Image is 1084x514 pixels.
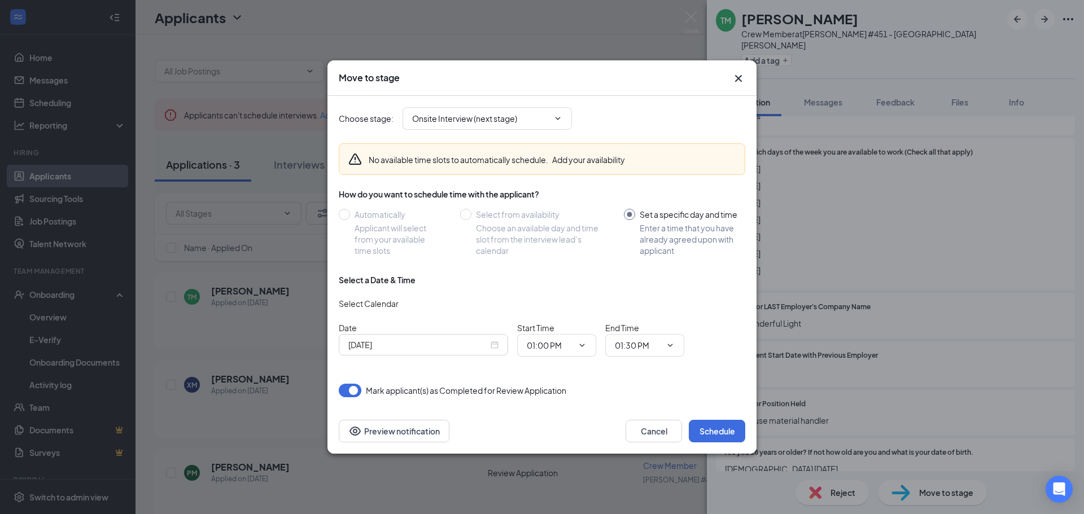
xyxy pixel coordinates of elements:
[626,420,682,442] button: Cancel
[348,152,362,166] svg: Warning
[348,339,488,351] input: Sep 16, 2025
[339,274,416,285] div: Select a Date & Time
[666,341,675,350] svg: ChevronDown
[527,339,573,352] input: Start time
[339,72,400,84] h3: Move to stage
[689,420,745,442] button: Schedule
[552,154,625,165] button: Add your availability
[366,384,566,397] span: Mark applicant(s) as Completed for Review Application
[732,72,745,85] button: Close
[339,420,449,442] button: Preview notificationEye
[339,298,399,309] span: Select Calendar
[732,72,745,85] svg: Cross
[615,339,661,352] input: End time
[339,112,394,125] span: Choose stage :
[517,323,554,333] span: Start Time
[1046,476,1073,503] div: Open Intercom Messenger
[339,188,745,200] div: How do you want to schedule time with the applicant?
[348,424,362,438] svg: Eye
[339,323,357,333] span: Date
[369,154,625,165] div: No available time slots to automatically schedule.
[578,341,587,350] svg: ChevronDown
[553,114,562,123] svg: ChevronDown
[605,323,639,333] span: End Time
